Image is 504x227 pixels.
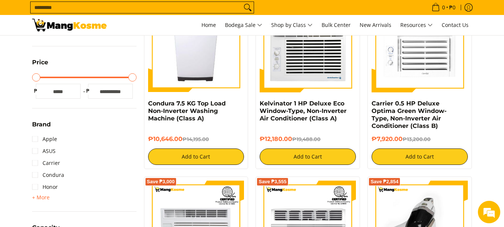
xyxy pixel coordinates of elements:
a: ASUS [32,145,56,157]
img: All Products - Home Appliances Warehouse Sale l Mang Kosme [32,19,107,31]
span: Save ₱2,854 [370,180,398,184]
span: Bodega Sale [225,21,262,30]
textarea: Type your message and hit 'Enter' [4,149,142,175]
a: Honor [32,181,58,193]
a: Apple [32,133,57,145]
nav: Main Menu [114,15,472,35]
span: Shop by Class [271,21,313,30]
del: ₱13,200.00 [403,136,431,142]
h6: ₱12,180.00 [260,135,356,143]
a: Carrier 0.5 HP Deluxe Optima Green Window-Type, Non-Inverter Air Conditioner (Class B) [372,100,447,129]
a: Condura [32,169,64,181]
span: Resources [400,21,433,30]
a: Condura 7.5 KG Top Load Non-Inverter Washing Machine (Class A) [148,100,226,122]
del: ₱14,195.00 [182,136,209,142]
span: Bulk Center [322,21,351,28]
button: Add to Cart [372,148,468,165]
a: Contact Us [438,15,472,35]
summary: Open [32,122,51,133]
span: 0 [441,5,446,10]
button: Add to Cart [148,148,244,165]
summary: Open [32,59,48,71]
a: Carrier [32,157,60,169]
span: • [429,3,458,12]
button: Search [242,2,254,13]
h6: ₱7,920.00 [372,135,468,143]
h6: ₱10,646.00 [148,135,244,143]
span: Brand [32,122,51,128]
a: Resources [397,15,436,35]
del: ₱19,488.00 [292,136,320,142]
button: Add to Cart [260,148,356,165]
span: Save ₱3,000 [147,180,175,184]
a: Bulk Center [318,15,354,35]
span: Contact Us [442,21,469,28]
a: New Arrivals [356,15,395,35]
summary: Open [32,193,50,202]
span: ₱ [84,87,92,95]
span: ₱ [32,87,40,95]
span: Save ₱3,555 [259,180,287,184]
a: Shop by Class [267,15,316,35]
a: Bodega Sale [221,15,266,35]
span: Price [32,59,48,65]
span: Home [201,21,216,28]
div: Minimize live chat window [122,4,140,22]
span: + More [32,194,50,200]
span: ₱0 [448,5,457,10]
span: We're online! [43,67,103,142]
a: Kelvinator 1 HP Deluxe Eco Window-Type, Non-Inverter Air Conditioner (Class A) [260,100,347,122]
span: New Arrivals [360,21,391,28]
div: Chat with us now [39,42,125,52]
a: Home [198,15,220,35]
